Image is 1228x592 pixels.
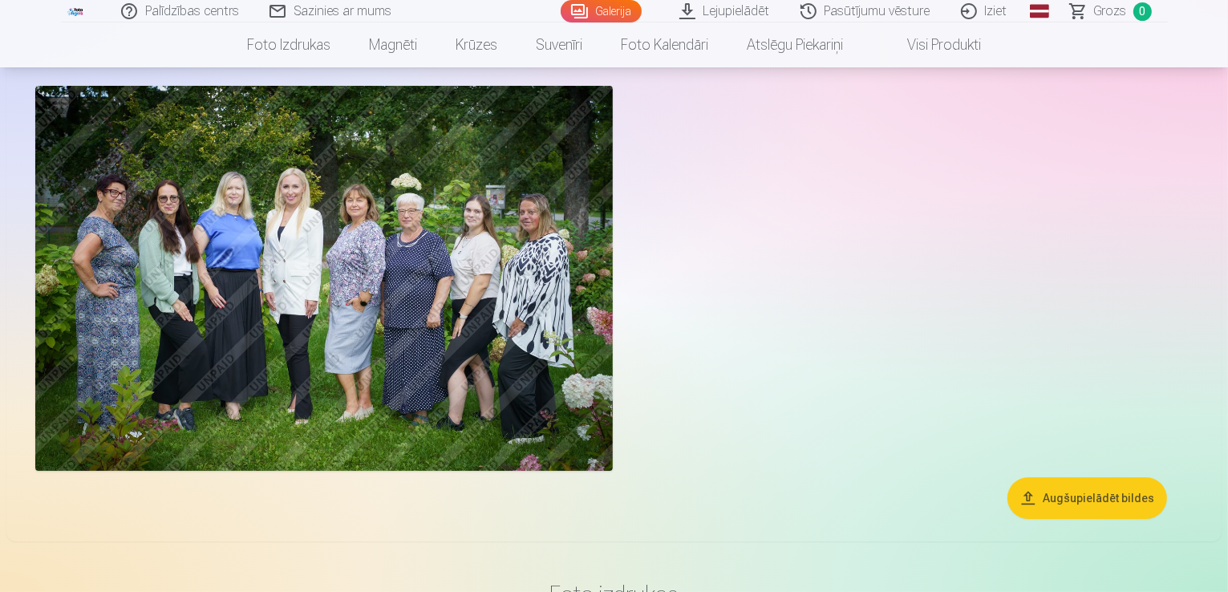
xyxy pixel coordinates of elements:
[436,22,517,67] a: Krūzes
[727,22,862,67] a: Atslēgu piekariņi
[517,22,602,67] a: Suvenīri
[1094,2,1127,21] span: Grozs
[350,22,436,67] a: Magnēti
[602,22,727,67] a: Foto kalendāri
[228,22,350,67] a: Foto izdrukas
[1007,477,1167,519] button: Augšupielādēt bildes
[67,6,85,16] img: /fa1
[862,22,1000,67] a: Visi produkti
[1133,2,1152,21] span: 0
